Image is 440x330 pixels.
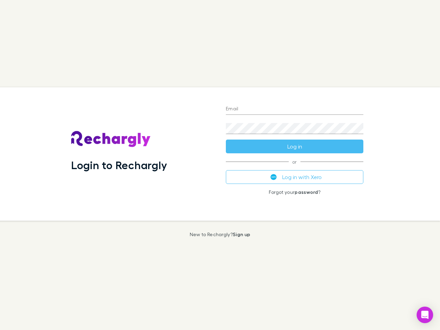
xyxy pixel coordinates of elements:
div: Open Intercom Messenger [417,307,433,323]
p: Forgot your ? [226,189,363,195]
img: Rechargly's Logo [71,131,151,147]
button: Log in with Xero [226,170,363,184]
a: Sign up [233,231,250,237]
img: Xero's logo [271,174,277,180]
h1: Login to Rechargly [71,158,167,172]
button: Log in [226,140,363,153]
a: password [295,189,318,195]
p: New to Rechargly? [190,232,251,237]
